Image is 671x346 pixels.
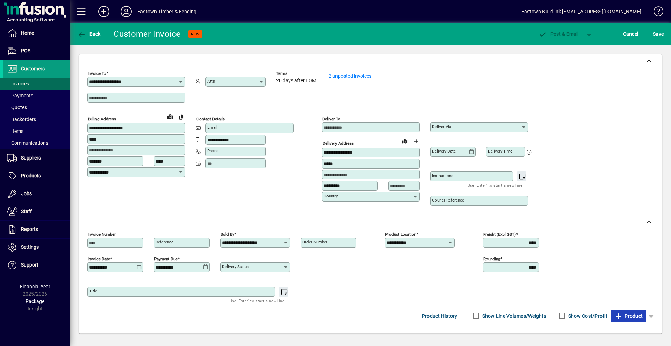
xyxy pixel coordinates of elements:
[230,297,284,305] mat-hint: Use 'Enter' to start a new line
[3,90,70,101] a: Payments
[207,125,217,130] mat-label: Email
[154,256,178,261] mat-label: Payment due
[322,116,340,121] mat-label: Deliver To
[7,116,36,122] span: Backorders
[7,105,27,110] span: Quotes
[302,240,327,245] mat-label: Order number
[21,244,39,250] span: Settings
[156,240,173,245] mat-label: Reference
[3,42,70,60] a: POS
[3,137,70,149] a: Communications
[432,173,453,178] mat-label: Instructions
[21,48,30,54] span: POS
[114,28,181,40] div: Customer Invoice
[653,28,664,40] span: ave
[191,32,200,36] span: NEW
[21,209,32,214] span: Staff
[115,5,137,18] button: Profile
[611,310,646,322] button: Product
[329,73,371,79] a: 2 unposted invoices
[648,1,662,24] a: Knowledge Base
[550,31,554,37] span: P
[7,140,48,146] span: Communications
[77,31,101,37] span: Back
[3,203,70,220] a: Staff
[93,5,115,18] button: Add
[3,256,70,274] a: Support
[481,312,546,319] label: Show Line Volumes/Weights
[538,31,579,37] span: ost & Email
[21,173,41,178] span: Products
[521,6,641,17] div: Eastown Buildlink [EMAIL_ADDRESS][DOMAIN_NAME]
[21,191,32,196] span: Jobs
[221,232,234,237] mat-label: Sold by
[88,232,116,237] mat-label: Invoice number
[483,256,500,261] mat-label: Rounding
[7,128,23,134] span: Items
[3,24,70,42] a: Home
[21,155,41,161] span: Suppliers
[165,111,176,122] a: View on map
[21,226,38,232] span: Reports
[21,262,38,268] span: Support
[621,28,640,40] button: Cancel
[207,148,218,153] mat-label: Phone
[276,71,318,76] span: Terms
[75,28,102,40] button: Back
[623,28,638,40] span: Cancel
[410,136,421,147] button: Choose address
[207,79,215,84] mat-label: Attn
[324,193,338,198] mat-label: Country
[21,66,45,71] span: Customers
[276,78,316,84] span: 20 days after EOM
[89,289,97,294] mat-label: Title
[651,28,665,40] button: Save
[614,310,643,322] span: Product
[399,135,410,147] a: View on map
[535,28,582,40] button: Post & Email
[70,28,108,40] app-page-header-button: Back
[26,298,44,304] span: Package
[385,232,416,237] mat-label: Product location
[222,264,249,269] mat-label: Delivery status
[653,31,656,37] span: S
[567,312,607,319] label: Show Cost/Profit
[488,149,512,154] mat-label: Delivery time
[3,149,70,167] a: Suppliers
[7,81,29,86] span: Invoices
[468,181,522,189] mat-hint: Use 'Enter' to start a new line
[432,124,451,129] mat-label: Deliver via
[137,6,196,17] div: Eastown Timber & Fencing
[419,310,460,322] button: Product History
[3,221,70,238] a: Reports
[3,78,70,90] a: Invoices
[3,239,70,256] a: Settings
[432,149,456,154] mat-label: Delivery date
[422,310,457,322] span: Product History
[176,111,187,122] button: Copy to Delivery address
[7,93,33,98] span: Payments
[3,185,70,203] a: Jobs
[483,232,516,237] mat-label: Freight (excl GST)
[3,113,70,125] a: Backorders
[20,284,50,289] span: Financial Year
[88,71,106,76] mat-label: Invoice To
[3,125,70,137] a: Items
[3,101,70,113] a: Quotes
[432,198,464,203] mat-label: Courier Reference
[88,256,110,261] mat-label: Invoice date
[3,167,70,185] a: Products
[21,30,34,36] span: Home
